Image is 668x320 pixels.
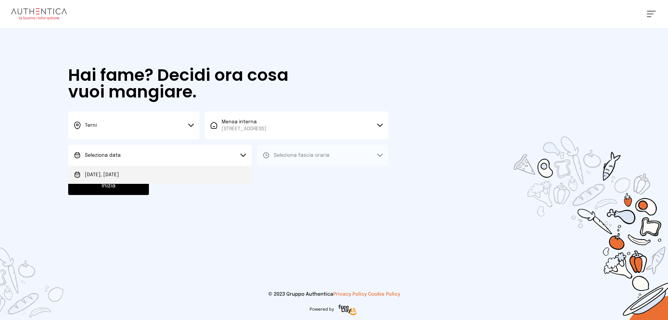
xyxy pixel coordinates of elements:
span: Seleziona data [85,153,121,158]
span: [DATE], [DATE] [85,171,119,178]
button: Inizia [68,177,149,195]
span: Seleziona fascia oraria [274,153,329,158]
img: logo-freeday.3e08031.png [337,303,359,317]
button: Seleziona data [68,145,252,166]
a: Privacy Policy [333,292,367,297]
a: Cookie Policy [368,292,400,297]
button: Seleziona fascia oraria [257,145,388,166]
span: Powered by [310,307,334,312]
p: © 2023 Gruppo Authentica [11,291,657,298]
